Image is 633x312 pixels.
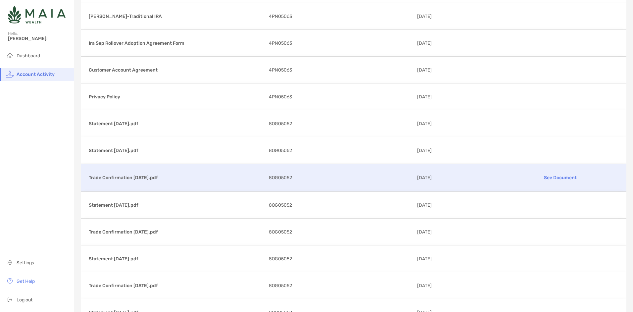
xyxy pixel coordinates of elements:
p: See Document [502,172,618,183]
span: [PERSON_NAME]! [8,36,70,41]
span: 8OG05052 [269,201,292,209]
p: Statement [DATE].pdf [89,146,264,155]
span: Get Help [17,279,35,284]
span: 4PN05063 [269,39,292,47]
p: Trade Confirmation [DATE].pdf [89,228,264,236]
span: 8OG05052 [269,282,292,290]
p: Customer Account Agreement [89,66,264,74]
img: settings icon [6,258,14,266]
span: Log out [17,297,32,303]
p: [DATE] [417,174,497,182]
p: Trade Confirmation [DATE].pdf [89,174,264,182]
p: Trade Confirmation [DATE].pdf [89,282,264,290]
p: [DATE] [417,228,497,236]
span: 8OG05052 [269,120,292,128]
p: [DATE] [417,39,497,47]
span: Settings [17,260,34,266]
span: Dashboard [17,53,40,59]
img: household icon [6,51,14,59]
span: 8OG05052 [269,255,292,263]
p: Statement [DATE].pdf [89,201,264,209]
span: 4PN05063 [269,93,292,101]
p: Ira Sep Rollover Adoption Agreement Form [89,39,264,47]
p: Privacy Policy [89,93,264,101]
span: 4PN05063 [269,12,292,21]
span: 8OG05052 [269,228,292,236]
img: logout icon [6,295,14,303]
p: [DATE] [417,120,497,128]
span: 8OG05052 [269,146,292,155]
p: [PERSON_NAME]-Traditional IRA [89,12,264,21]
img: activity icon [6,70,14,78]
span: Account Activity [17,72,55,77]
p: [DATE] [417,146,497,155]
span: 8OG05052 [269,174,292,182]
p: [DATE] [417,255,497,263]
p: [DATE] [417,12,497,21]
p: [DATE] [417,282,497,290]
img: Zoe Logo [8,3,66,26]
p: Statement [DATE].pdf [89,255,264,263]
p: [DATE] [417,93,497,101]
p: [DATE] [417,201,497,209]
p: Statement [DATE].pdf [89,120,264,128]
img: get-help icon [6,277,14,285]
span: 4PN05063 [269,66,292,74]
p: [DATE] [417,66,497,74]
